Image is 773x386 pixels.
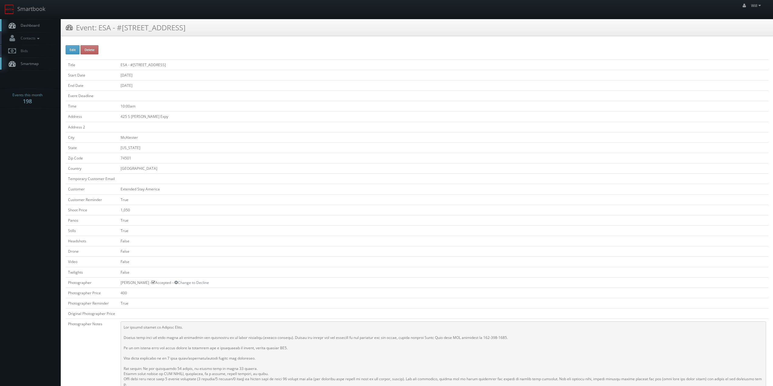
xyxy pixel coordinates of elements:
a: Change to Decline [174,280,209,285]
td: ESA - #[STREET_ADDRESS] [118,60,768,70]
td: Customer [66,184,118,194]
span: Events this month [12,92,43,98]
img: smartbook-logo.png [5,5,14,14]
span: Bids [18,48,28,53]
td: End Date [66,80,118,91]
td: True [118,225,768,236]
td: Extended Stay America [118,184,768,194]
td: 74501 [118,153,768,163]
td: Address [66,111,118,122]
button: Edit [66,45,80,54]
td: Customer Reminder [66,194,118,205]
td: Panos [66,215,118,225]
td: 10:00am [118,101,768,111]
td: Original Photographer Price [66,309,118,319]
td: False [118,257,768,267]
td: Title [66,60,118,70]
td: [GEOGRAPHIC_DATA] [118,163,768,174]
td: 425 S [PERSON_NAME] Expy [118,111,768,122]
td: Stills [66,225,118,236]
td: Video [66,257,118,267]
td: False [118,246,768,257]
td: City [66,132,118,142]
td: 1,050 [118,205,768,215]
td: McAlester [118,132,768,142]
td: True [118,298,768,308]
td: Start Date [66,70,118,80]
span: Dashboard [18,23,39,28]
td: Drone [66,246,118,257]
td: Event Deadline [66,91,118,101]
td: Country [66,163,118,174]
td: True [118,194,768,205]
td: False [118,267,768,277]
td: Photographer [66,277,118,288]
td: False [118,236,768,246]
td: Address 2 [66,122,118,132]
td: Headshots [66,236,118,246]
td: [DATE] [118,70,768,80]
td: Time [66,101,118,111]
td: State [66,142,118,153]
td: [PERSON_NAME] - Accepted -- [118,277,768,288]
button: Delete [80,45,98,54]
strong: 198 [23,97,32,105]
td: [DATE] [118,80,768,91]
span: Smartmap [18,61,39,66]
td: Temporary Customer Email [66,174,118,184]
td: Shoot Price [66,205,118,215]
td: Twilights [66,267,118,277]
td: Photographer Price [66,288,118,298]
td: 400 [118,288,768,298]
span: Contacts [18,36,41,41]
td: True [118,215,768,225]
td: [US_STATE] [118,142,768,153]
td: Photographer Reminder [66,298,118,308]
td: Zip Code [66,153,118,163]
span: Will [751,3,763,8]
h3: Event: ESA - #[STREET_ADDRESS] [66,22,186,33]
